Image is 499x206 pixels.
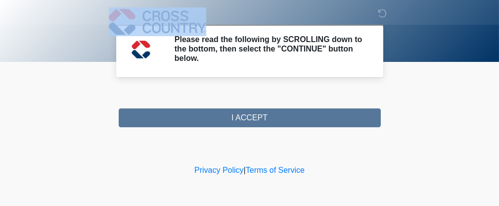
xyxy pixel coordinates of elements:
[175,35,366,63] h2: Please read the following by SCROLLING down to the bottom, then select the "CONTINUE" button below.
[126,35,156,64] img: Agent Avatar
[194,166,244,174] a: Privacy Policy
[109,7,207,36] img: Cross Country Logo
[246,166,305,174] a: Terms of Service
[244,166,246,174] a: |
